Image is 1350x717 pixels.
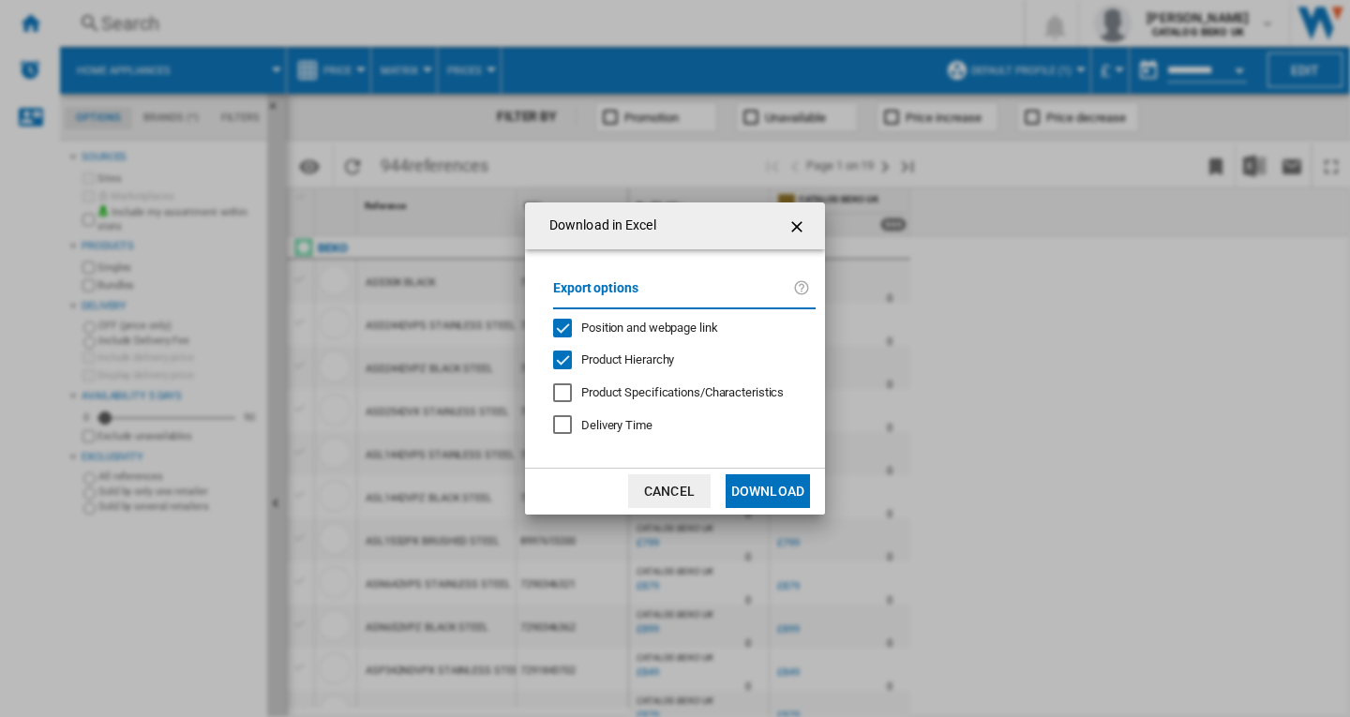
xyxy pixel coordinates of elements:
[581,384,784,401] div: Only applies to Category View
[581,321,718,335] span: Position and webpage link
[553,277,793,312] label: Export options
[553,319,801,336] md-checkbox: Position and webpage link
[553,351,801,369] md-checkbox: Product Hierarchy
[553,416,816,434] md-checkbox: Delivery Time
[628,474,711,508] button: Cancel
[540,217,656,235] h4: Download in Excel
[787,216,810,238] ng-md-icon: getI18NText('BUTTONS.CLOSE_DIALOG')
[581,418,652,432] span: Delivery Time
[581,385,784,399] span: Product Specifications/Characteristics
[780,207,817,245] button: getI18NText('BUTTONS.CLOSE_DIALOG')
[726,474,810,508] button: Download
[581,352,674,366] span: Product Hierarchy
